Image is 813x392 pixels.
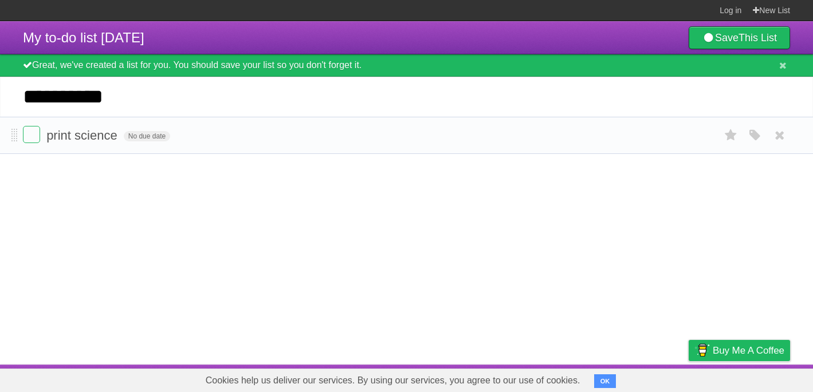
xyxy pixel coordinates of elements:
[23,30,144,45] span: My to-do list [DATE]
[574,367,620,389] a: Developers
[46,128,120,142] span: print science
[674,367,704,389] a: Privacy
[694,340,710,360] img: Buy me a coffee
[689,26,790,49] a: SaveThis List
[720,126,742,145] label: Star task
[739,32,777,43] b: This List
[23,126,40,143] label: Done
[635,367,660,389] a: Terms
[194,369,592,392] span: Cookies help us deliver our services. By using our services, you agree to our use of cookies.
[124,131,170,141] span: No due date
[689,340,790,361] a: Buy me a coffee
[718,367,790,389] a: Suggest a feature
[713,340,784,361] span: Buy me a coffee
[594,374,616,388] button: OK
[536,367,560,389] a: About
